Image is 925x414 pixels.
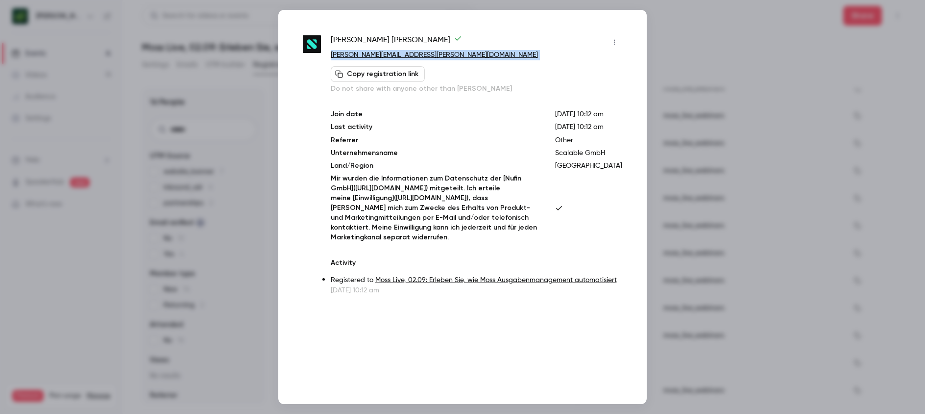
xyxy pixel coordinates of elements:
span: [DATE] 10:12 am [555,124,604,130]
p: Registered to [331,275,622,285]
p: Scalable GmbH [555,148,622,158]
button: Copy registration link [331,66,425,82]
a: Moss Live, 02.09: Erleben Sie, wie Moss Ausgabenmanagement automatisiert [375,277,617,284]
p: Join date [331,109,539,119]
p: [GEOGRAPHIC_DATA] [555,161,622,171]
p: Land/Region [331,161,539,171]
p: Unternehmensname [331,148,539,158]
p: Other [555,135,622,145]
p: [DATE] 10:12 am [331,285,622,295]
p: [DATE] 10:12 am [555,109,622,119]
p: Activity [331,258,622,268]
a: [PERSON_NAME][EMAIL_ADDRESS][PERSON_NAME][DOMAIN_NAME] [331,52,538,58]
p: Mir wurden die Informationen zum Datenschutz der [Nufin GmbH]([URL][DOMAIN_NAME]) mitgeteilt. Ich... [331,174,539,242]
p: Last activity [331,122,539,132]
img: scalable.capital [303,35,321,53]
p: Referrer [331,135,539,145]
span: [PERSON_NAME] [PERSON_NAME] [331,34,462,50]
p: Do not share with anyone other than [PERSON_NAME] [331,84,622,94]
